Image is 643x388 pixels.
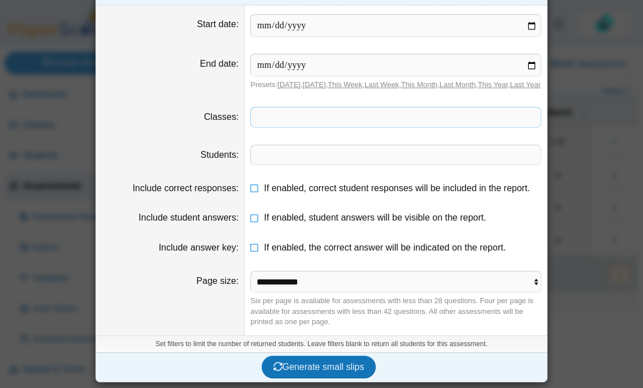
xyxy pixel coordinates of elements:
a: Last Month [440,80,476,89]
span: Generate small slips [273,362,364,372]
a: Last Week [364,80,399,89]
a: This Week [328,80,362,89]
label: End date [200,59,239,68]
label: Students [201,150,239,159]
tags: ​ [250,145,541,165]
label: Page size [197,276,239,286]
a: [DATE] [303,80,326,89]
span: If enabled, the correct answer will be indicated on the report. [264,243,506,252]
span: If enabled, student answers will be visible on the report. [264,213,486,222]
label: Start date [197,19,239,29]
button: Generate small slips [262,356,376,378]
div: Set filters to limit the number of returned students. Leave filters blank to return all students ... [96,335,547,352]
label: Include student answers [138,213,238,222]
div: Six per page is available for assessments with less than 28 questions. Four per page is available... [250,296,541,327]
tags: ​ [250,107,541,127]
a: Last Year [510,80,541,89]
a: This Year [478,80,509,89]
a: This Month [401,80,437,89]
span: If enabled, correct student responses will be included in the report. [264,183,530,193]
label: Classes [204,112,238,122]
label: Include correct responses [133,183,239,193]
a: [DATE] [277,80,301,89]
div: Presets: , , , , , , , [250,80,541,90]
label: Include answer key [159,243,238,252]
